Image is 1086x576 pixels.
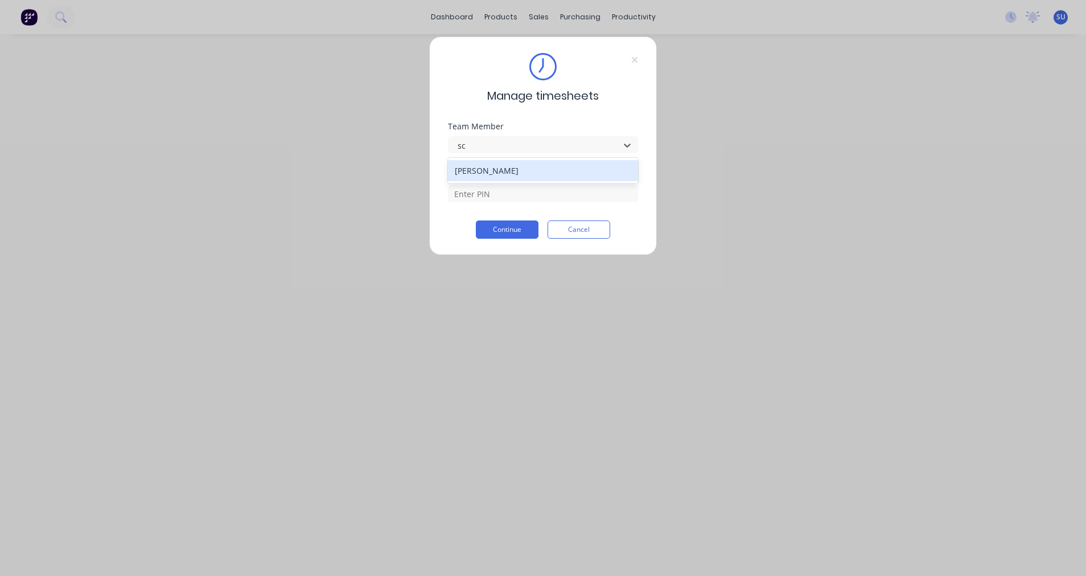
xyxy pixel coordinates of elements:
[448,185,638,202] input: Enter PIN
[476,220,538,239] button: Continue
[487,87,599,104] span: Manage timesheets
[448,122,638,130] div: Team Member
[448,160,638,181] div: [PERSON_NAME]
[548,220,610,239] button: Cancel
